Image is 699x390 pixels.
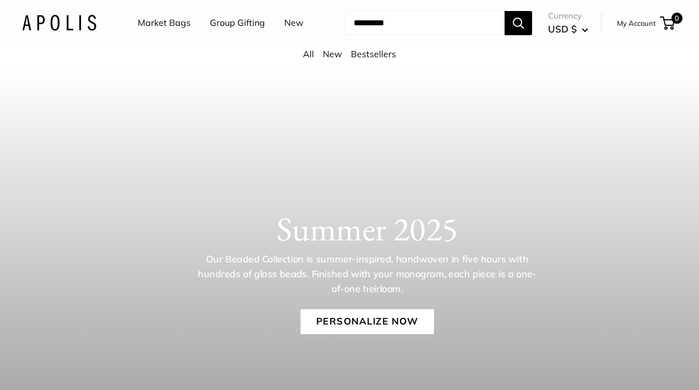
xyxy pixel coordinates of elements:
span: USD $ [548,23,577,35]
img: Apolis [22,15,96,31]
a: New [323,48,342,59]
a: Bestsellers [351,48,396,59]
a: Market Bags [138,15,191,31]
a: 0 [661,17,675,30]
a: My Account [617,17,656,30]
a: Personalize Now [300,309,434,334]
a: New [284,15,304,31]
a: All [303,48,314,59]
span: Currency [548,8,588,24]
a: Group Gifting [210,15,265,31]
button: Search [505,11,532,35]
input: Search... [345,11,505,35]
h1: Summer 2025 [56,208,678,248]
p: Our Beaded Collection is summer-inspired, handwoven in five hours with hundreds of glass beads. F... [197,252,537,296]
button: USD $ [548,20,588,38]
span: 0 [671,13,682,24]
